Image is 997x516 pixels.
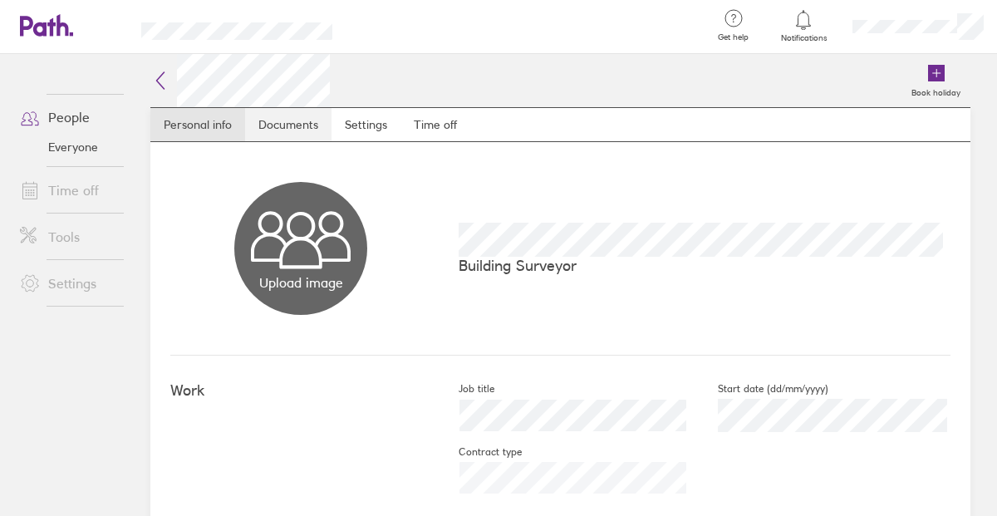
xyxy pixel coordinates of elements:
[7,174,140,207] a: Time off
[459,257,951,274] p: Building Surveyor
[901,83,970,98] label: Book holiday
[150,108,245,141] a: Personal info
[777,33,831,43] span: Notifications
[7,101,140,134] a: People
[777,8,831,43] a: Notifications
[7,220,140,253] a: Tools
[400,108,470,141] a: Time off
[7,267,140,300] a: Settings
[691,382,828,396] label: Start date (dd/mm/yyyy)
[245,108,332,141] a: Documents
[332,108,400,141] a: Settings
[901,54,970,107] a: Book holiday
[170,382,432,400] h4: Work
[7,134,140,160] a: Everyone
[432,445,522,459] label: Contract type
[432,382,494,396] label: Job title
[706,32,760,42] span: Get help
